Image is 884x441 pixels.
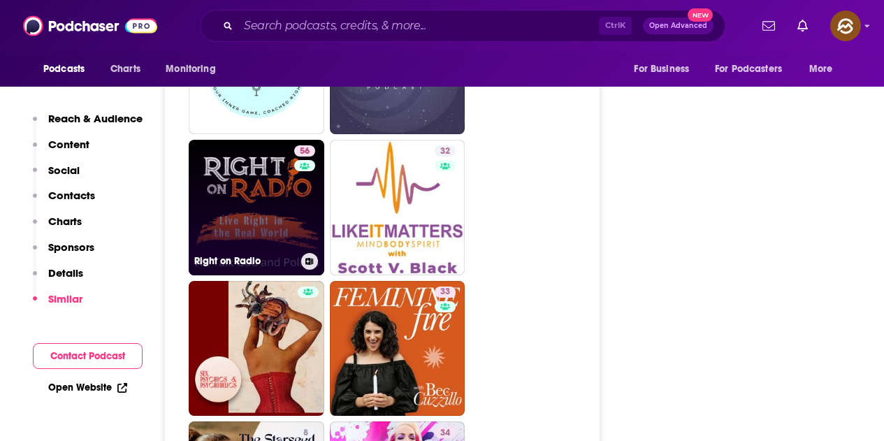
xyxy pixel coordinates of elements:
[48,266,83,280] p: Details
[303,426,308,440] span: 8
[101,56,149,82] a: Charts
[435,145,456,157] a: 32
[440,145,450,159] span: 32
[43,59,85,79] span: Podcasts
[238,15,599,37] input: Search podcasts, credits, & more...
[634,59,689,79] span: For Business
[110,59,140,79] span: Charts
[48,138,89,151] p: Content
[830,10,861,41] button: Show profile menu
[688,8,713,22] span: New
[33,343,143,369] button: Contact Podcast
[330,281,465,417] a: 33
[757,14,781,38] a: Show notifications dropdown
[48,215,82,228] p: Charts
[48,112,143,125] p: Reach & Audience
[33,215,82,240] button: Charts
[34,56,103,82] button: open menu
[33,164,80,189] button: Social
[809,59,833,79] span: More
[200,10,725,42] div: Search podcasts, credits, & more...
[792,14,813,38] a: Show notifications dropdown
[33,266,83,292] button: Details
[189,140,324,275] a: 56Right on Radio
[48,292,82,305] p: Similar
[706,56,802,82] button: open menu
[33,292,82,318] button: Similar
[300,145,310,159] span: 56
[33,240,94,266] button: Sponsors
[166,59,215,79] span: Monitoring
[715,59,782,79] span: For Podcasters
[435,427,456,438] a: 34
[649,22,707,29] span: Open Advanced
[440,426,450,440] span: 34
[156,56,233,82] button: open menu
[48,189,95,202] p: Contacts
[799,56,850,82] button: open menu
[33,189,95,215] button: Contacts
[330,140,465,275] a: 32
[435,287,456,298] a: 33
[830,10,861,41] img: User Profile
[48,240,94,254] p: Sponsors
[23,13,157,39] img: Podchaser - Follow, Share and Rate Podcasts
[48,164,80,177] p: Social
[294,145,315,157] a: 56
[599,17,632,35] span: Ctrl K
[624,56,707,82] button: open menu
[194,255,296,267] h3: Right on Radio
[33,138,89,164] button: Content
[643,17,713,34] button: Open AdvancedNew
[440,285,450,299] span: 33
[830,10,861,41] span: Logged in as hey85204
[48,382,127,393] a: Open Website
[33,112,143,138] button: Reach & Audience
[298,427,314,438] a: 8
